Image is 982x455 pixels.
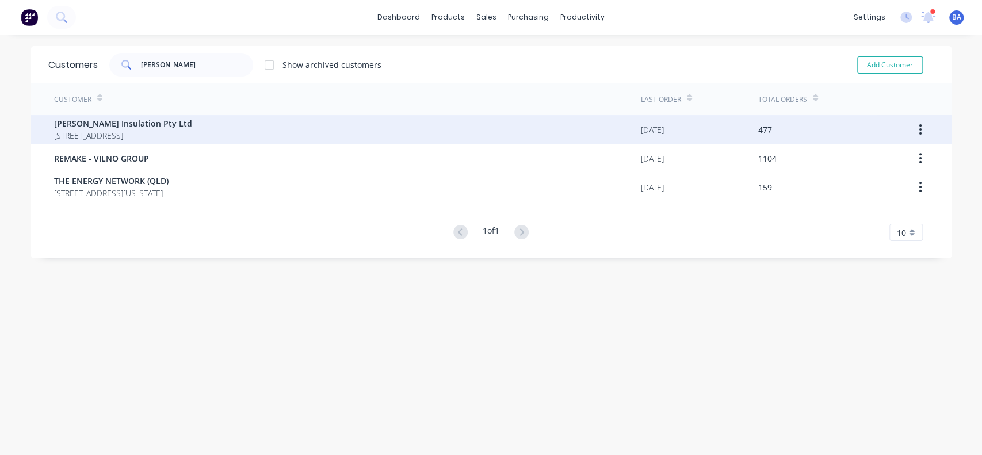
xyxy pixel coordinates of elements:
[483,224,499,241] div: 1 of 1
[54,187,169,199] span: [STREET_ADDRESS][US_STATE]
[54,94,91,105] div: Customer
[857,56,923,74] button: Add Customer
[555,9,610,26] div: productivity
[54,152,149,165] span: REMAKE - VILNO GROUP
[848,9,891,26] div: settings
[282,59,381,71] div: Show archived customers
[48,58,98,72] div: Customers
[54,175,169,187] span: THE ENERGY NETWORK (QLD)
[641,94,681,105] div: Last Order
[141,53,253,77] input: Search customers...
[426,9,471,26] div: products
[952,12,961,22] span: BA
[641,152,664,165] div: [DATE]
[758,181,772,193] div: 159
[758,152,777,165] div: 1104
[897,227,906,239] span: 10
[758,94,807,105] div: Total Orders
[21,9,38,26] img: Factory
[758,124,772,136] div: 477
[502,9,555,26] div: purchasing
[54,129,192,142] span: [STREET_ADDRESS]
[641,181,664,193] div: [DATE]
[641,124,664,136] div: [DATE]
[471,9,502,26] div: sales
[372,9,426,26] a: dashboard
[54,117,192,129] span: [PERSON_NAME] Insulation Pty Ltd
